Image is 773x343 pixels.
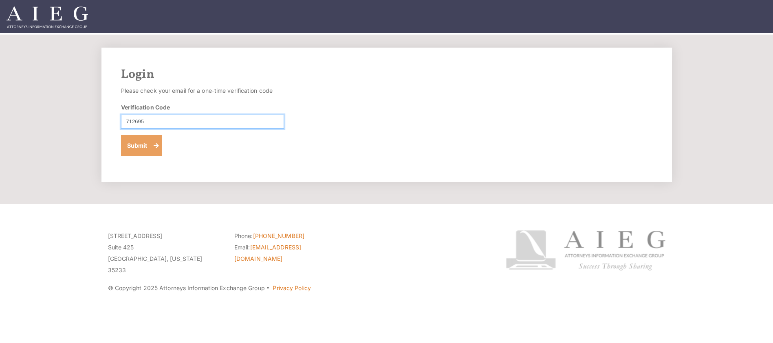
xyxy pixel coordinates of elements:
[234,230,348,242] li: Phone:
[234,244,301,262] a: [EMAIL_ADDRESS][DOMAIN_NAME]
[108,282,475,294] p: © Copyright 2025 Attorneys Information Exchange Group
[273,284,311,291] a: Privacy Policy
[253,232,304,239] a: [PHONE_NUMBER]
[7,7,88,28] img: Attorneys Information Exchange Group
[121,135,162,156] button: Submit
[121,103,170,111] label: Verification Code
[108,230,222,276] p: [STREET_ADDRESS] Suite 425 [GEOGRAPHIC_DATA], [US_STATE] 35233
[121,67,652,82] h2: Login
[121,85,284,96] p: Please check your email for a one-time verification code
[506,230,665,271] img: Attorneys Information Exchange Group logo
[266,288,270,292] span: ·
[234,242,348,264] li: Email:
